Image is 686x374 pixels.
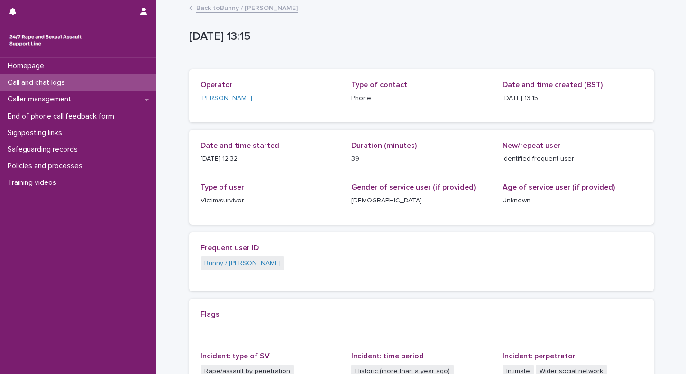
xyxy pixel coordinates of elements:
[351,352,424,360] span: Incident: time period
[4,95,79,104] p: Caller management
[4,62,52,71] p: Homepage
[201,196,340,206] p: Victim/survivor
[201,154,340,164] p: [DATE] 12:32
[503,142,560,149] span: New/repeat user
[201,183,244,191] span: Type of user
[351,81,407,89] span: Type of contact
[201,93,252,103] a: [PERSON_NAME]
[4,112,122,121] p: End of phone call feedback form
[201,81,233,89] span: Operator
[4,128,70,137] p: Signposting links
[8,31,83,50] img: rhQMoQhaT3yELyF149Cw
[503,352,576,360] span: Incident: perpetrator
[4,162,90,171] p: Policies and processes
[351,142,417,149] span: Duration (minutes)
[204,258,281,268] a: Bunny / [PERSON_NAME]
[503,154,642,164] p: Identified frequent user
[4,178,64,187] p: Training videos
[4,78,73,87] p: Call and chat logs
[351,183,476,191] span: Gender of service user (if provided)
[196,2,298,13] a: Back toBunny / [PERSON_NAME]
[189,30,650,44] p: [DATE] 13:15
[201,352,270,360] span: Incident: type of SV
[503,196,642,206] p: Unknown
[201,244,259,252] span: Frequent user ID
[201,310,220,318] span: Flags
[351,93,491,103] p: Phone
[503,93,642,103] p: [DATE] 13:15
[503,183,615,191] span: Age of service user (if provided)
[351,154,491,164] p: 39
[503,81,603,89] span: Date and time created (BST)
[201,142,279,149] span: Date and time started
[351,196,491,206] p: [DEMOGRAPHIC_DATA]
[201,323,642,333] p: -
[4,145,85,154] p: Safeguarding records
